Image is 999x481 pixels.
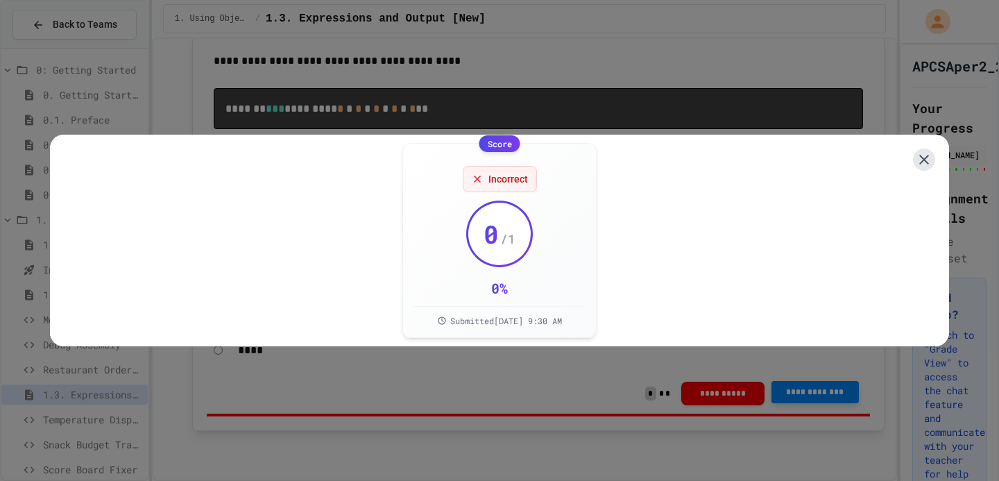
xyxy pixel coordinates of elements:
span: 0 [484,220,499,248]
div: 0 % [491,278,508,298]
span: Incorrect [488,172,528,186]
span: / 1 [500,229,515,248]
div: Score [479,135,520,152]
span: Submitted [DATE] 9:30 AM [450,315,562,326]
